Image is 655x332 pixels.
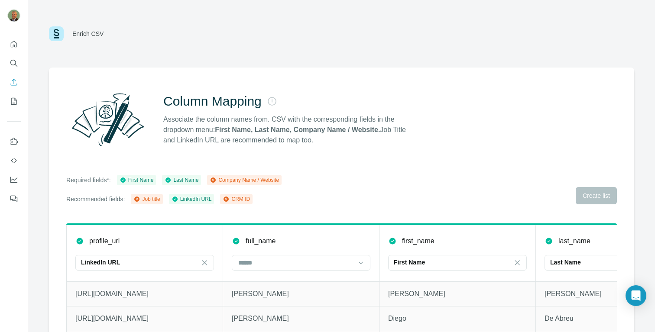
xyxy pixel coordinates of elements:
button: Quick start [7,36,21,52]
p: [PERSON_NAME] [388,289,527,299]
button: Dashboard [7,172,21,187]
p: First Name [394,258,425,267]
p: Associate the column names from. CSV with the corresponding fields in the dropdown menu: Job Titl... [163,114,414,145]
button: Use Surfe API [7,153,21,168]
p: first_name [402,236,435,246]
button: Feedback [7,191,21,206]
button: My lists [7,93,21,109]
img: Surfe Logo [49,26,64,41]
p: [URL][DOMAIN_NAME] [75,289,214,299]
div: LinkedIn URL [172,195,212,203]
img: Avatar [7,9,21,23]
p: [PERSON_NAME] [232,289,370,299]
p: LinkedIn URL [81,258,120,267]
div: CRM ID [223,195,250,203]
p: [PERSON_NAME] [232,313,370,324]
div: First Name [120,176,154,184]
button: Enrich CSV [7,74,21,90]
button: Use Surfe on LinkedIn [7,134,21,149]
p: Last Name [550,258,581,267]
button: Search [7,55,21,71]
p: Recommended fields: [66,195,125,203]
div: Open Intercom Messenger [626,285,646,306]
p: full_name [246,236,276,246]
strong: First Name, Last Name, Company Name / Website. [215,126,380,133]
div: Company Name / Website [210,176,279,184]
div: Last Name [165,176,198,184]
div: Enrich CSV [72,29,104,38]
p: [URL][DOMAIN_NAME] [75,313,214,324]
p: Diego [388,313,527,324]
p: Required fields*: [66,176,111,184]
img: Surfe Illustration - Column Mapping [66,88,149,151]
div: Job title [133,195,160,203]
p: last_name [558,236,590,246]
h2: Column Mapping [163,93,262,109]
p: profile_url [89,236,120,246]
